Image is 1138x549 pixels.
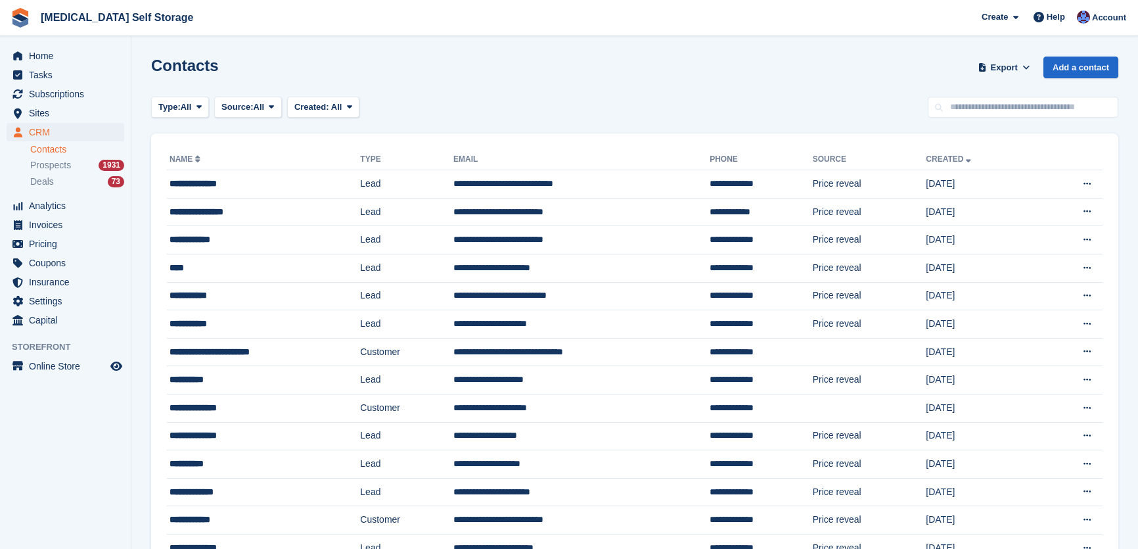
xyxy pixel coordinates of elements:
a: Created [926,155,974,164]
a: menu [7,47,124,65]
a: Name [170,155,203,164]
span: Storefront [12,341,131,354]
td: Price reveal [813,226,926,254]
button: Type: All [151,97,209,118]
span: Tasks [29,66,108,84]
td: Lead [360,422,453,450]
span: Export [991,61,1018,74]
td: [DATE] [926,366,1038,394]
button: Export [975,57,1033,78]
td: Price reveal [813,310,926,339]
td: Lead [360,450,453,479]
span: Deals [30,176,54,188]
td: Customer [360,394,453,422]
a: menu [7,123,124,141]
td: [DATE] [926,422,1038,450]
td: [DATE] [926,450,1038,479]
span: Prospects [30,159,71,172]
a: menu [7,357,124,375]
span: Home [29,47,108,65]
span: Sites [29,104,108,122]
a: menu [7,197,124,215]
span: Insurance [29,273,108,291]
span: Subscriptions [29,85,108,103]
th: Source [813,149,926,170]
a: Deals 73 [30,175,124,189]
td: [DATE] [926,282,1038,310]
img: stora-icon-8386f47178a22dfd0bd8f6a31ec36ba5ce8667c1dd55bd0f319d3a0aa187defe.svg [11,8,30,28]
a: Prospects 1931 [30,158,124,172]
span: Pricing [29,235,108,253]
span: Type: [158,101,181,114]
td: [DATE] [926,310,1038,339]
a: menu [7,216,124,234]
td: Lead [360,282,453,310]
span: All [331,102,342,112]
a: Preview store [108,358,124,374]
span: Capital [29,311,108,329]
a: menu [7,292,124,310]
td: Customer [360,338,453,366]
td: Lead [360,198,453,226]
button: Created: All [287,97,359,118]
span: Create [982,11,1008,24]
span: Invoices [29,216,108,234]
th: Email [453,149,710,170]
td: Lead [360,170,453,199]
a: Add a contact [1043,57,1118,78]
a: menu [7,273,124,291]
td: [DATE] [926,198,1038,226]
td: [DATE] [926,394,1038,422]
span: Account [1092,11,1126,24]
a: menu [7,235,124,253]
td: Lead [360,254,453,282]
td: Lead [360,478,453,506]
td: Price reveal [813,422,926,450]
td: Price reveal [813,366,926,394]
span: All [254,101,265,114]
td: Lead [360,226,453,254]
span: Settings [29,292,108,310]
span: Source: [221,101,253,114]
a: menu [7,85,124,103]
button: Source: All [214,97,282,118]
span: Online Store [29,357,108,375]
img: Helen Walker [1077,11,1090,24]
td: Customer [360,506,453,535]
td: Lead [360,310,453,339]
td: Price reveal [813,506,926,535]
a: menu [7,254,124,272]
td: Price reveal [813,254,926,282]
span: Coupons [29,254,108,272]
div: 73 [108,176,124,187]
td: [DATE] [926,226,1038,254]
span: Help [1047,11,1065,24]
td: [DATE] [926,478,1038,506]
td: Price reveal [813,170,926,199]
a: [MEDICAL_DATA] Self Storage [35,7,198,28]
td: [DATE] [926,254,1038,282]
span: All [181,101,192,114]
td: [DATE] [926,170,1038,199]
span: Created: [294,102,329,112]
div: 1931 [99,160,124,171]
td: Price reveal [813,450,926,479]
td: Price reveal [813,198,926,226]
td: [DATE] [926,338,1038,366]
th: Phone [710,149,813,170]
a: menu [7,104,124,122]
td: Lead [360,366,453,394]
h1: Contacts [151,57,219,74]
td: [DATE] [926,506,1038,535]
a: Contacts [30,143,124,156]
a: menu [7,311,124,329]
th: Type [360,149,453,170]
a: menu [7,66,124,84]
td: Price reveal [813,478,926,506]
span: CRM [29,123,108,141]
span: Analytics [29,197,108,215]
td: Price reveal [813,282,926,310]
